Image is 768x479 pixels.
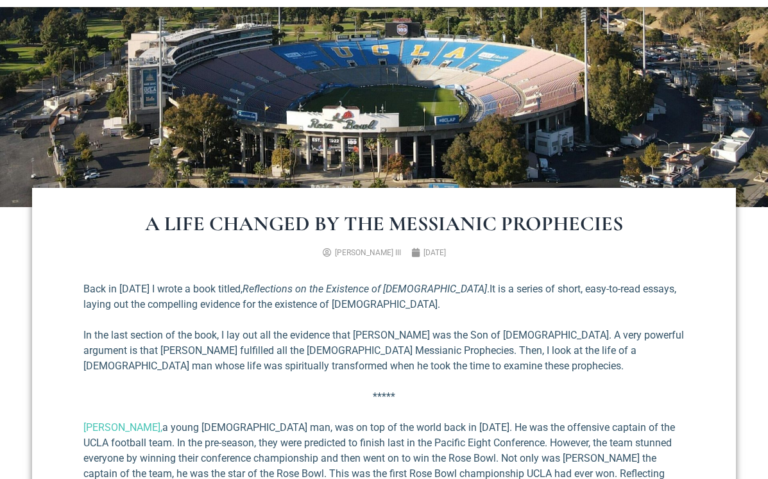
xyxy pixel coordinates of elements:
[243,283,490,295] a: Reflections on the Existence of [DEMOGRAPHIC_DATA].
[243,283,487,295] em: Reflections on the Existence of [DEMOGRAPHIC_DATA]
[423,248,446,257] time: [DATE]
[83,421,162,433] a: [PERSON_NAME],
[83,282,685,312] p: Back in [DATE] I wrote a book titled, It is a series of short, easy-to-read essays, laying out th...
[411,247,446,258] a: [DATE]
[335,248,401,257] span: [PERSON_NAME] III
[83,214,685,234] h1: A Life Changed by the Messianic Prophecies
[83,328,685,374] p: In the last section of the book, I lay out all the evidence that [PERSON_NAME] was the Son of [DE...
